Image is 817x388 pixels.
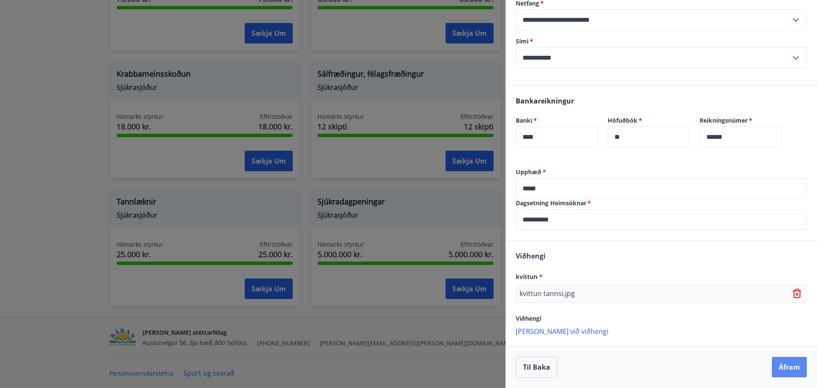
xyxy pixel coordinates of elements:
div: Dagsetning Heimsóknar [516,209,807,230]
span: Viðhengi [516,314,541,322]
span: Viðhengi [516,251,546,261]
button: Áfram [772,357,807,377]
label: Dagsetning Heimsóknar [516,199,807,207]
label: Upphæð [516,168,807,176]
span: kvittun [516,273,543,281]
div: Upphæð [516,178,807,199]
label: Höfuðbók [608,116,689,125]
label: Reikningsnúmer [700,116,781,125]
span: Bankareikningur [516,96,574,106]
p: [PERSON_NAME] við viðhengi [516,327,807,335]
label: Banki [516,116,597,125]
button: Til baka [516,356,557,378]
label: Sími [516,37,807,46]
p: kvittun tannsi.jpg [520,289,575,299]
